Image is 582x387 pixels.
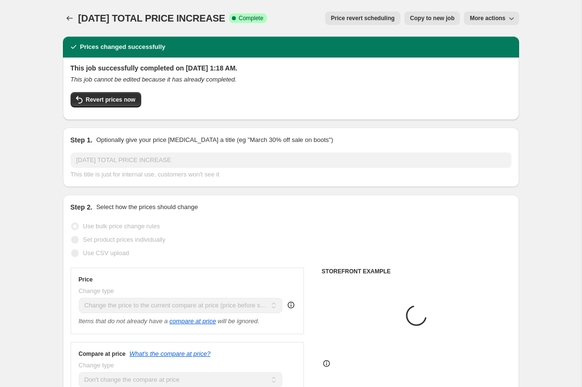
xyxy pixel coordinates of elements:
h3: Compare at price [79,350,126,358]
p: Optionally give your price [MEDICAL_DATA] a title (eg "March 30% off sale on boots") [96,135,333,145]
button: More actions [464,12,519,25]
h2: Prices changed successfully [80,42,166,52]
span: [DATE] TOTAL PRICE INCREASE [78,13,225,23]
i: Items that do not already have a [79,317,168,325]
h2: Step 1. [71,135,93,145]
span: Use CSV upload [83,249,129,257]
button: Revert prices now [71,92,141,107]
input: 30% off holiday sale [71,152,511,168]
i: This job cannot be edited because it has already completed. [71,76,237,83]
div: help [286,300,296,310]
span: Revert prices now [86,96,135,104]
button: Copy to new job [404,12,461,25]
span: Use bulk price change rules [83,223,160,230]
span: Set product prices individually [83,236,166,243]
button: Price change jobs [63,12,76,25]
h2: This job successfully completed on [DATE] 1:18 AM. [71,63,511,73]
h6: STOREFRONT EXAMPLE [322,268,511,275]
button: What's the compare at price? [130,350,211,357]
span: Copy to new job [410,14,455,22]
span: Complete [239,14,263,22]
span: Change type [79,287,114,294]
h2: Step 2. [71,202,93,212]
span: Change type [79,362,114,369]
span: More actions [470,14,505,22]
span: This title is just for internal use, customers won't see it [71,171,219,178]
p: Select how the prices should change [96,202,198,212]
i: will be ignored. [218,317,259,325]
button: Price revert scheduling [325,12,400,25]
span: Price revert scheduling [331,14,395,22]
button: compare at price [170,317,216,325]
h3: Price [79,276,93,283]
